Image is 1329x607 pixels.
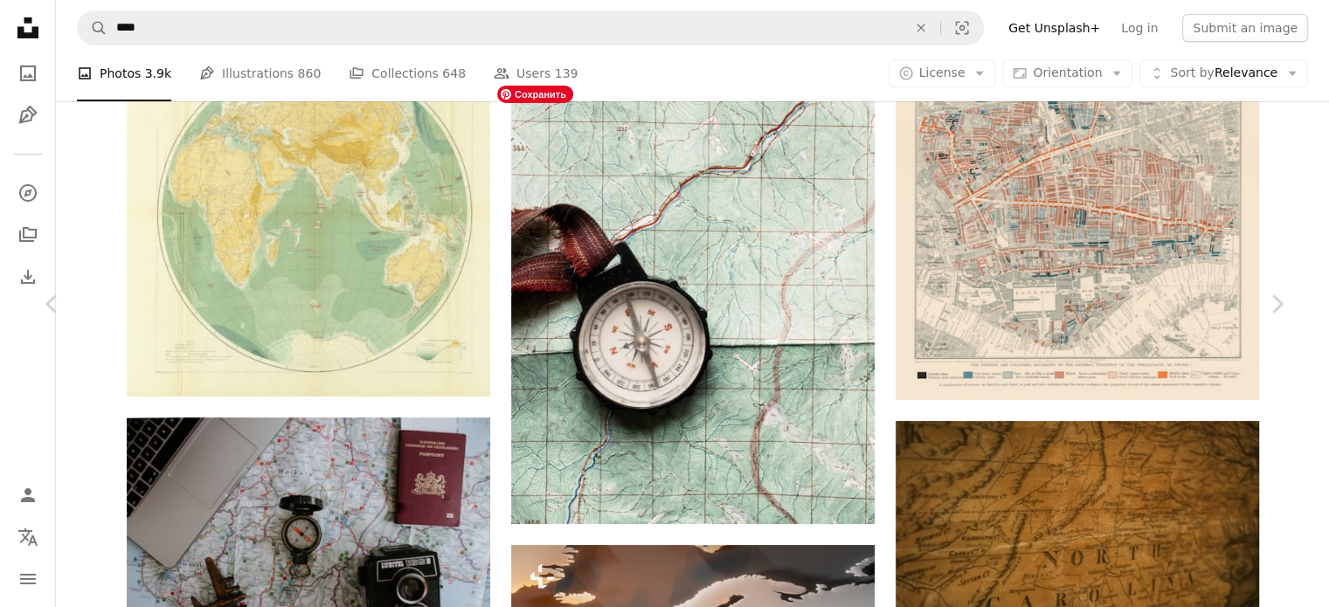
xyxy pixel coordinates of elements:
[78,11,107,45] button: Search Unsplash
[1170,66,1214,79] span: Sort by
[1139,59,1308,87] button: Sort byRelevance
[889,59,996,87] button: License
[127,530,490,546] a: black twin-lens reflex camera
[10,56,45,91] a: Photos
[10,478,45,513] a: Log in / Sign up
[77,10,984,45] form: Find visuals sitewide
[1111,14,1168,42] a: Log in
[555,64,578,83] span: 139
[511,243,875,259] a: wanderlust and explore concept, old compass lying on map, top view, space for text, vintage toned...
[896,141,1259,156] a: brown and white city buildings
[349,45,466,101] a: Collections 648
[10,217,45,252] a: Collections
[1033,66,1102,79] span: Orientation
[941,11,983,45] button: Visual search
[497,86,573,103] span: Сохранить
[10,520,45,555] button: Language
[10,98,45,133] a: Illustrations
[1224,220,1329,388] a: Next
[1182,14,1308,42] button: Submit an image
[298,64,322,83] span: 860
[919,66,966,79] span: License
[1170,65,1277,82] span: Relevance
[10,562,45,597] button: Menu
[902,11,940,45] button: Clear
[10,176,45,210] a: Explore
[199,45,321,101] a: Illustrations 860
[1002,59,1132,87] button: Orientation
[896,534,1259,549] a: brown flag
[127,209,490,224] a: view of world map
[442,64,466,83] span: 648
[494,45,578,101] a: Users 139
[998,14,1111,42] a: Get Unsplash+
[127,38,490,397] img: view of world map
